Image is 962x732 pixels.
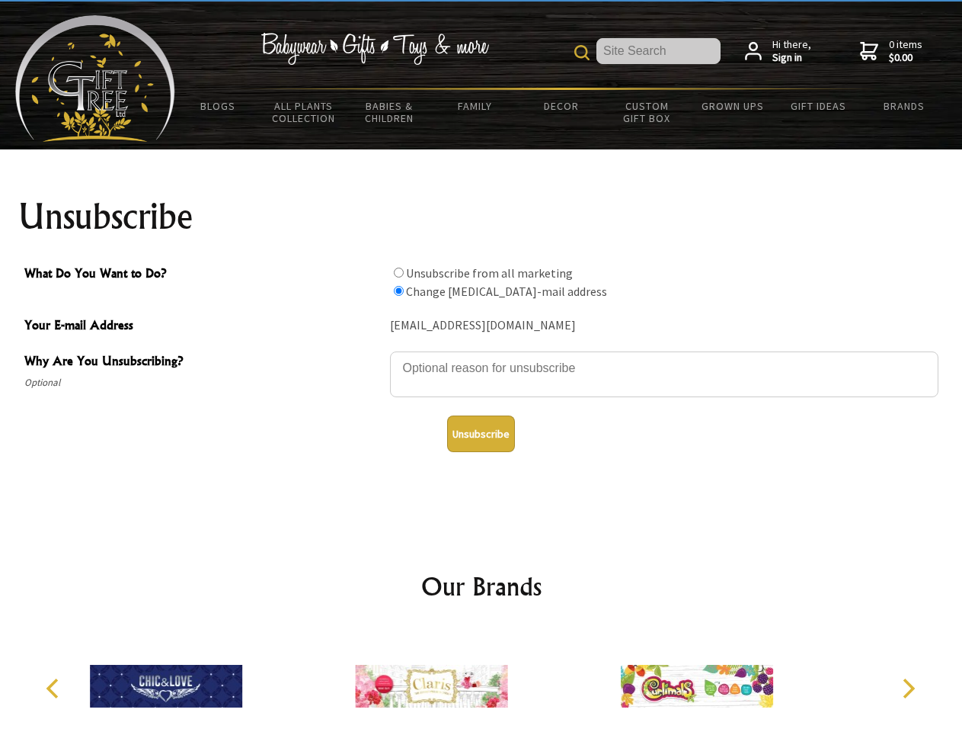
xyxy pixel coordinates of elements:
[447,416,515,452] button: Unsubscribe
[889,51,922,65] strong: $0.00
[175,90,261,122] a: BLOGS
[390,352,938,397] textarea: Why Are You Unsubscribing?
[604,90,690,134] a: Custom Gift Box
[860,38,922,65] a: 0 items$0.00
[347,90,433,134] a: Babies & Children
[889,37,922,65] span: 0 items
[24,352,382,374] span: Why Are You Unsubscribing?
[861,90,948,122] a: Brands
[260,33,489,65] img: Babywear - Gifts - Toys & more
[772,38,811,65] span: Hi there,
[891,672,925,705] button: Next
[394,268,404,278] input: What Do You Want to Do?
[24,374,382,392] span: Optional
[775,90,861,122] a: Gift Ideas
[433,90,519,122] a: Family
[30,568,932,605] h2: Our Brands
[390,314,938,338] div: [EMAIL_ADDRESS][DOMAIN_NAME]
[518,90,604,122] a: Decor
[574,45,590,60] img: product search
[394,286,404,296] input: What Do You Want to Do?
[745,38,811,65] a: Hi there,Sign in
[406,265,573,281] label: Unsubscribe from all marketing
[24,316,382,338] span: Your E-mail Address
[15,15,175,142] img: Babyware - Gifts - Toys and more...
[772,51,811,65] strong: Sign in
[261,90,347,134] a: All Plants Collection
[38,672,72,705] button: Previous
[24,264,382,286] span: What Do You Want to Do?
[18,198,944,235] h1: Unsubscribe
[406,284,607,299] label: Change [MEDICAL_DATA]-mail address
[689,90,775,122] a: Grown Ups
[596,38,721,64] input: Site Search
